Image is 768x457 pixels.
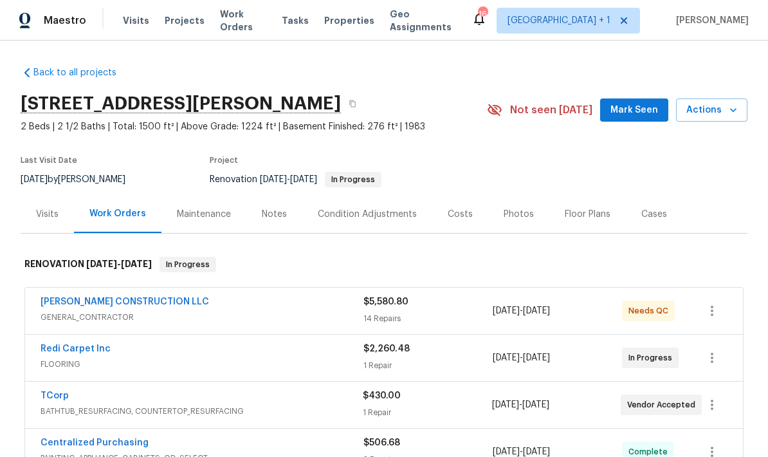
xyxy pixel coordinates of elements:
[86,259,152,268] span: -
[121,259,152,268] span: [DATE]
[21,66,144,79] a: Back to all projects
[600,98,668,122] button: Mark Seen
[41,438,149,447] a: Centralized Purchasing
[478,8,487,21] div: 16
[21,156,77,164] span: Last Visit Date
[507,14,610,27] span: [GEOGRAPHIC_DATA] + 1
[493,447,520,456] span: [DATE]
[86,259,117,268] span: [DATE]
[627,398,700,411] span: Vendor Accepted
[21,244,747,285] div: RENOVATION [DATE]-[DATE]In Progress
[522,400,549,409] span: [DATE]
[628,304,673,317] span: Needs QC
[363,312,493,325] div: 14 Repairs
[493,306,520,315] span: [DATE]
[341,92,364,115] button: Copy Address
[493,351,550,364] span: -
[324,14,374,27] span: Properties
[161,258,215,271] span: In Progress
[44,14,86,27] span: Maestro
[41,391,69,400] a: TCorp
[41,311,363,324] span: GENERAL_CONTRACTOR
[686,102,737,118] span: Actions
[565,208,610,221] div: Floor Plans
[177,208,231,221] div: Maintenance
[21,175,48,184] span: [DATE]
[36,208,59,221] div: Visits
[326,176,380,183] span: In Progress
[165,14,205,27] span: Projects
[89,207,146,220] div: Work Orders
[363,438,400,447] span: $506.68
[262,208,287,221] div: Notes
[448,208,473,221] div: Costs
[676,98,747,122] button: Actions
[282,16,309,25] span: Tasks
[290,175,317,184] span: [DATE]
[510,104,592,117] span: Not seen [DATE]
[363,297,408,306] span: $5,580.80
[523,447,550,456] span: [DATE]
[21,120,487,133] span: 2 Beds | 2 1/2 Baths | Total: 1500 ft² | Above Grade: 1224 ft² | Basement Finished: 276 ft² | 1983
[641,208,667,221] div: Cases
[363,344,410,353] span: $2,260.48
[493,353,520,362] span: [DATE]
[318,208,417,221] div: Condition Adjustments
[210,175,381,184] span: Renovation
[260,175,287,184] span: [DATE]
[260,175,317,184] span: -
[504,208,534,221] div: Photos
[363,391,401,400] span: $430.00
[41,297,209,306] a: [PERSON_NAME] CONSTRUCTION LLC
[220,8,266,33] span: Work Orders
[21,172,141,187] div: by [PERSON_NAME]
[363,359,493,372] div: 1 Repair
[628,351,677,364] span: In Progress
[363,406,491,419] div: 1 Repair
[493,304,550,317] span: -
[671,14,749,27] span: [PERSON_NAME]
[41,405,363,418] span: BATHTUB_RESURFACING, COUNTERTOP_RESURFACING
[24,257,152,272] h6: RENOVATION
[492,400,519,409] span: [DATE]
[41,344,111,353] a: Redi Carpet Inc
[523,353,550,362] span: [DATE]
[41,358,363,371] span: FLOORING
[390,8,456,33] span: Geo Assignments
[610,102,658,118] span: Mark Seen
[492,398,549,411] span: -
[523,306,550,315] span: [DATE]
[123,14,149,27] span: Visits
[210,156,238,164] span: Project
